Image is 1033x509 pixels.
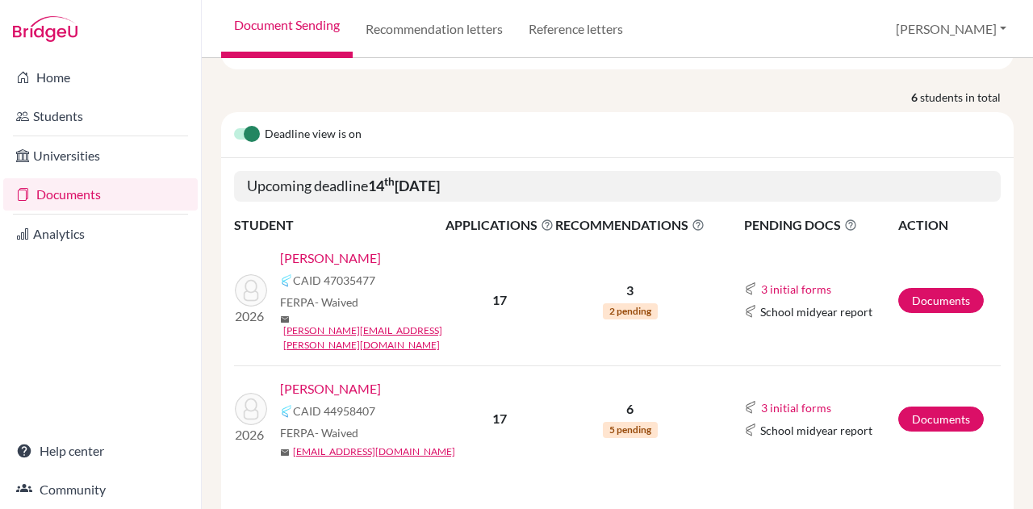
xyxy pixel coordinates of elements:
img: Atzbach, Amelia [235,274,267,307]
a: Universities [3,140,198,172]
span: - Waived [315,426,358,440]
sup: th [384,175,395,188]
a: Community [3,474,198,506]
a: Analytics [3,218,198,250]
img: Common App logo [280,274,293,287]
p: 6 [555,399,705,419]
th: STUDENT [234,215,445,236]
span: School midyear report [760,303,872,320]
a: Help center [3,435,198,467]
img: Common App logo [744,423,757,436]
a: [PERSON_NAME] [280,379,381,398]
span: students in total [920,89,1014,106]
b: 17 [492,292,507,307]
strong: 6 [911,89,920,106]
span: mail [280,448,290,457]
button: [PERSON_NAME] [889,14,1014,44]
a: Documents [898,288,984,313]
img: Varde, Athena [235,393,267,425]
a: [EMAIL_ADDRESS][DOMAIN_NAME] [293,444,455,459]
span: - Waived [315,295,358,309]
b: 17 [492,411,507,426]
img: Common App logo [280,405,293,418]
button: 3 initial forms [760,398,832,417]
img: Common App logo [744,401,757,414]
span: CAID 47035477 [293,272,375,289]
span: PENDING DOCS [744,215,897,235]
h5: Upcoming deadline [234,171,1001,202]
span: Deadline view is on [265,125,362,144]
span: 5 pending [603,422,658,438]
a: Students [3,100,198,132]
a: [PERSON_NAME] [280,248,381,268]
span: 2 pending [603,303,658,319]
span: School midyear report [760,422,872,439]
button: 3 initial forms [760,280,832,298]
span: mail [280,315,290,324]
a: Documents [898,407,984,432]
span: RECOMMENDATIONS [555,215,705,235]
p: 2026 [235,307,267,326]
p: 2026 [235,425,267,444]
a: [PERSON_NAME][EMAIL_ADDRESS][PERSON_NAME][DOMAIN_NAME] [283,323,456,353]
img: Common App logo [744,282,757,295]
span: FERPA [280,294,358,311]
span: FERPA [280,424,358,441]
a: Home [3,61,198,94]
th: ACTION [897,215,1001,236]
img: Common App logo [744,305,757,318]
span: CAID 44958407 [293,403,375,419]
span: APPLICATIONS [445,215,554,235]
img: Bridge-U [13,16,77,42]
b: 14 [DATE] [368,177,440,194]
p: 3 [555,281,705,300]
a: Documents [3,178,198,211]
